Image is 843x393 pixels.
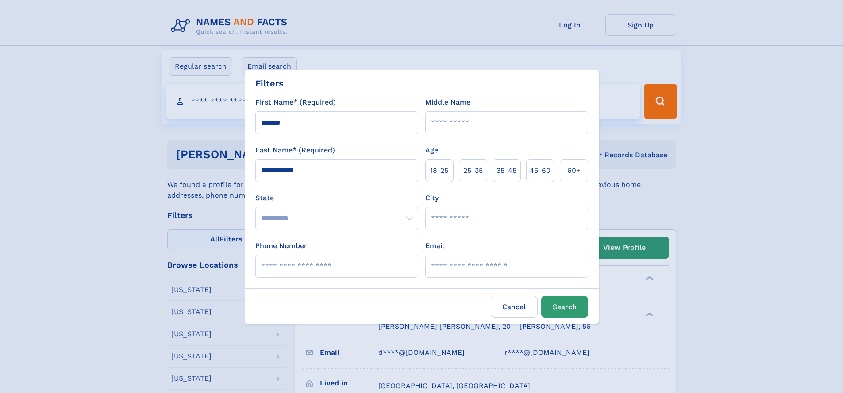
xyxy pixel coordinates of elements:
[463,165,483,176] span: 25‑35
[541,296,588,318] button: Search
[255,241,307,251] label: Phone Number
[430,165,448,176] span: 18‑25
[425,145,438,156] label: Age
[491,296,538,318] label: Cancel
[255,193,418,203] label: State
[567,165,581,176] span: 60+
[497,165,516,176] span: 35‑45
[255,97,336,108] label: First Name* (Required)
[530,165,550,176] span: 45‑60
[425,97,470,108] label: Middle Name
[255,145,335,156] label: Last Name* (Required)
[425,193,439,203] label: City
[255,77,284,90] div: Filters
[425,241,444,251] label: Email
